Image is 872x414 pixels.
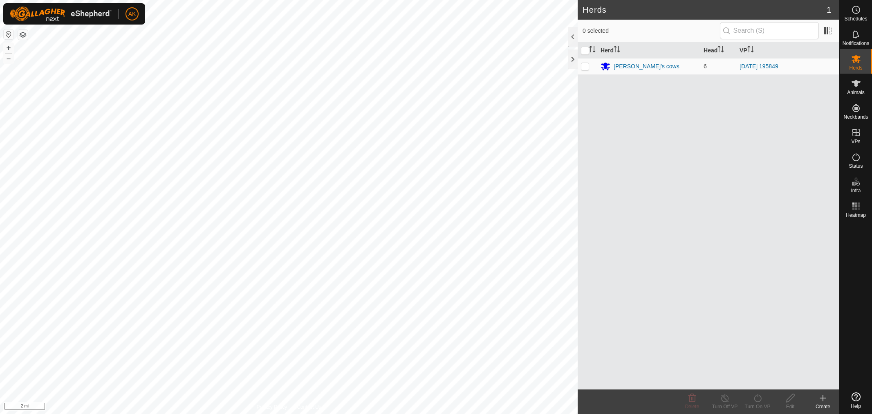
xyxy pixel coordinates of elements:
span: VPs [851,139,860,144]
p-sorticon: Activate to sort [717,47,724,54]
h2: Herds [583,5,827,15]
button: Reset Map [4,29,13,39]
span: Help [851,404,861,409]
span: Status [849,164,863,169]
a: Contact Us [297,403,321,411]
button: + [4,43,13,53]
div: Edit [774,403,807,410]
a: [DATE] 195849 [740,63,778,70]
span: 6 [704,63,707,70]
th: VP [736,43,839,59]
span: Infra [851,188,861,193]
button: – [4,54,13,63]
span: Schedules [844,16,867,21]
span: AK [128,10,136,18]
span: Animals [847,90,865,95]
input: Search (S) [720,22,819,39]
p-sorticon: Activate to sort [614,47,620,54]
a: Privacy Policy [257,403,287,411]
div: Create [807,403,839,410]
span: 0 selected [583,27,720,35]
div: Turn On VP [741,403,774,410]
span: 1 [827,4,831,16]
p-sorticon: Activate to sort [747,47,754,54]
div: Turn Off VP [708,403,741,410]
a: Help [840,389,872,412]
span: Herds [849,65,862,70]
button: Map Layers [18,30,28,40]
span: Heatmap [846,213,866,218]
div: [PERSON_NAME]'s cows [614,62,679,71]
p-sorticon: Activate to sort [589,47,596,54]
span: Delete [685,404,699,409]
span: Notifications [843,41,869,46]
th: Head [700,43,736,59]
img: Gallagher Logo [10,7,112,21]
th: Herd [597,43,700,59]
span: Neckbands [843,115,868,119]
